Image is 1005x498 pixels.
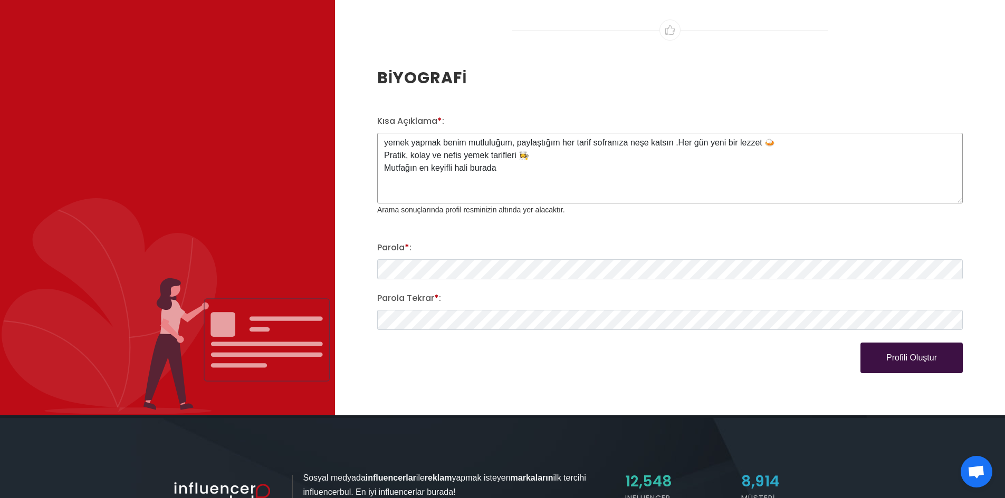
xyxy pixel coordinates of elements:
label: Parola Tekrar : [377,292,441,305]
button: Profili Oluştur [860,343,963,373]
small: Arama sonuçlarında profil resminizin altında yer alacaktır. [377,206,565,214]
strong: markaların [511,473,553,482]
label: Kısa Açıklama : [377,115,444,128]
label: Parola : [377,241,411,254]
span: 12,548 [625,471,672,492]
strong: reklam [425,473,452,482]
h2: BİYOGRAFİ [377,66,963,90]
div: Açık sohbet [961,456,992,487]
span: 8,914 [741,471,779,492]
strong: influencerlar [366,473,416,482]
